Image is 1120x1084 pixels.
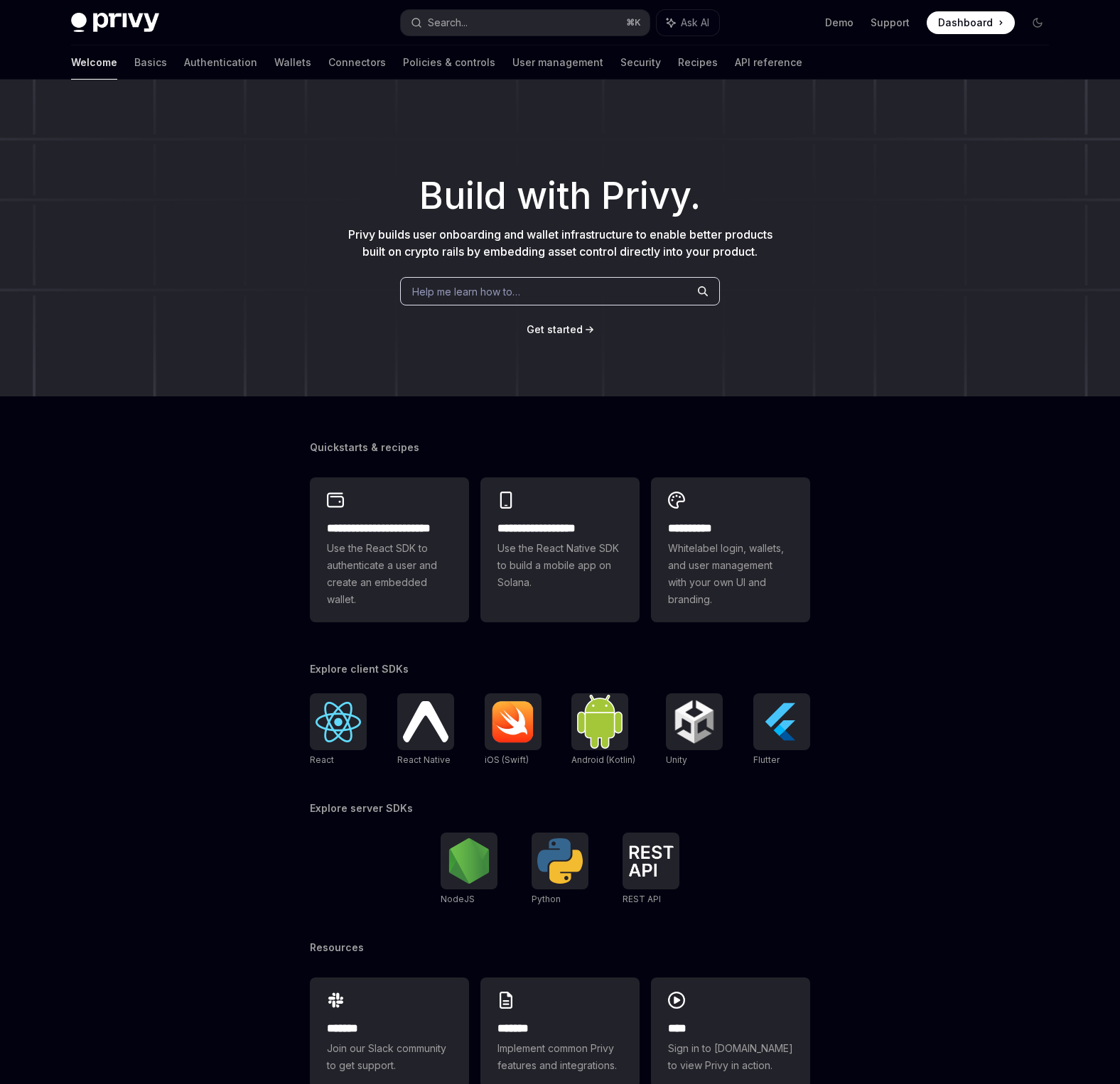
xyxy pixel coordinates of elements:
[628,845,674,877] img: REST API
[310,440,419,455] span: Quickstarts & recipes
[401,10,650,36] button: Search...⌘K
[71,13,159,33] img: dark logo
[681,16,709,30] span: Ask AI
[327,540,452,608] span: Use the React SDK to authenticate a user and create an embedded wallet.
[759,699,804,744] img: Flutter
[310,662,409,676] span: Explore client SDKs
[403,45,495,80] a: Policies & controls
[485,693,542,767] a: iOS (Swift)iOS (Swift)
[485,754,529,765] span: iOS (Swift)
[527,323,583,335] span: Get started
[620,45,661,80] a: Security
[938,16,993,30] span: Dashboard
[735,45,802,80] a: API reference
[441,833,497,906] a: NodeJSNodeJS
[497,1040,623,1074] span: Implement common Privy features and integrations.
[441,894,475,904] span: NodeJS
[825,16,854,30] a: Demo
[71,45,117,80] a: Welcome
[666,693,723,767] a: UnityUnity
[668,540,793,608] span: Whitelabel login, wallets, and user management with your own UI and branding.
[327,1040,452,1074] span: Join our Slack community to get support.
[490,700,536,743] img: iOS (Swift)
[310,801,413,815] span: Explore server SDKs
[419,183,701,209] span: Build with Privy.
[623,894,661,904] span: REST API
[537,838,583,884] img: Python
[871,16,910,30] a: Support
[532,894,561,904] span: Python
[310,754,334,765] span: React
[403,701,448,742] img: React Native
[571,754,635,765] span: Android (Kotlin)
[397,754,451,765] span: React Native
[512,45,603,80] a: User management
[428,14,468,31] div: Search...
[571,693,635,767] a: Android (Kotlin)Android (Kotlin)
[134,45,167,80] a: Basics
[753,693,810,767] a: FlutterFlutter
[666,754,687,765] span: Unity
[927,11,1015,34] a: Dashboard
[668,1040,793,1074] span: Sign in to [DOMAIN_NAME] to view Privy in action.
[310,941,364,955] span: Resources
[532,833,588,906] a: PythonPython
[527,323,583,337] a: Get started
[626,17,641,28] span: ⌘ K
[497,540,623,591] span: Use the React Native SDK to build a mobile app on Solana.
[753,754,780,765] span: Flutter
[397,693,454,767] a: React NativeReact Native
[657,10,719,36] button: Ask AI
[446,838,492,884] img: NodeJS
[577,695,623,748] img: Android (Kotlin)
[274,45,311,80] a: Wallets
[672,699,717,744] img: Unity
[184,45,257,80] a: Authentication
[316,702,361,742] img: React
[412,284,520,299] span: Help me learn how to…
[480,477,640,622] a: **** **** **** ***Use the React Native SDK to build a mobile app on Solana.
[328,45,386,80] a: Connectors
[1026,11,1049,34] button: Toggle dark mode
[623,833,679,906] a: REST APIREST API
[348,227,772,259] span: Privy builds user onboarding and wallet infrastructure to enable better products built on crypto ...
[651,477,810,622] a: **** *****Whitelabel login, wallets, and user management with your own UI and branding.
[310,693,367,767] a: ReactReact
[678,45,718,80] a: Recipes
